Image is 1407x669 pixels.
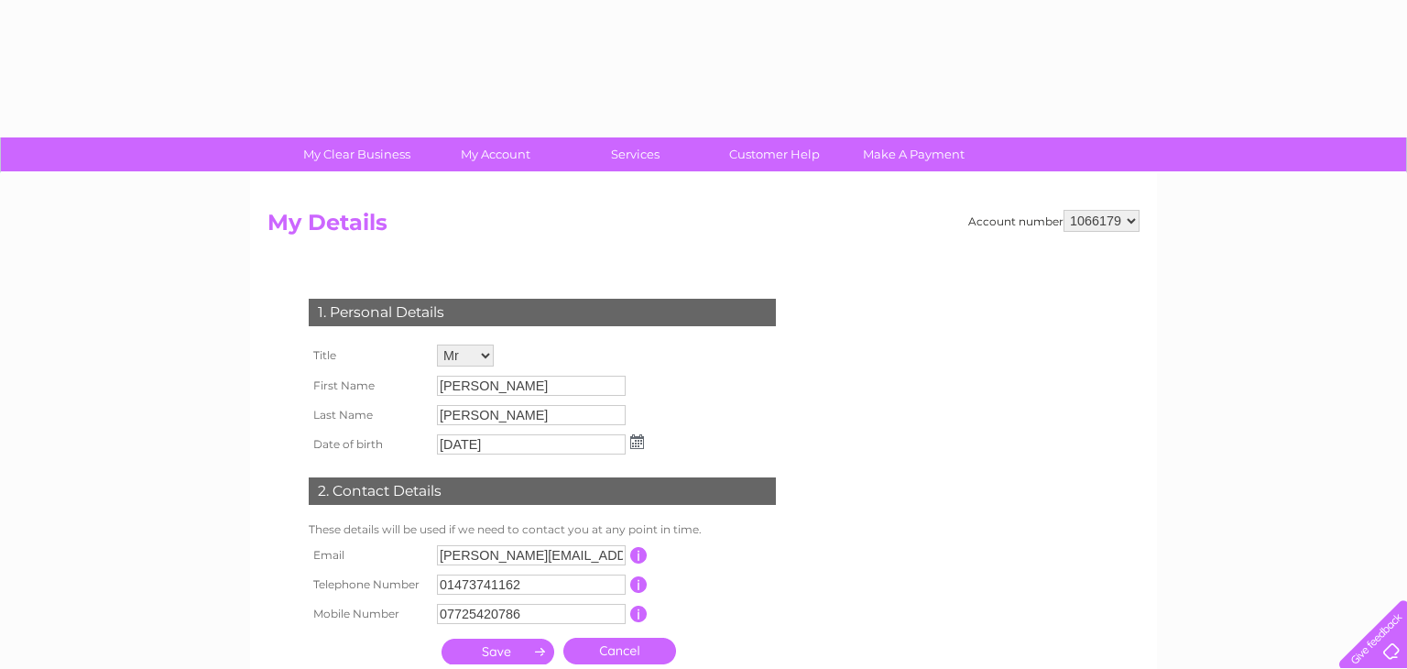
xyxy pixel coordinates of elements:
h2: My Details [267,210,1140,245]
input: Submit [442,639,554,664]
a: Make A Payment [838,137,989,171]
input: Information [630,606,648,622]
th: Date of birth [304,430,432,459]
div: 1. Personal Details [309,299,776,326]
div: Account number [968,210,1140,232]
th: Mobile Number [304,599,432,629]
th: Title [304,340,432,371]
a: My Account [420,137,572,171]
th: Email [304,541,432,570]
img: ... [630,434,644,449]
th: First Name [304,371,432,400]
input: Information [630,576,648,593]
div: 2. Contact Details [309,477,776,505]
a: Services [560,137,711,171]
a: My Clear Business [281,137,432,171]
a: Cancel [563,638,676,664]
th: Last Name [304,400,432,430]
th: Telephone Number [304,570,432,599]
td: These details will be used if we need to contact you at any point in time. [304,519,780,541]
input: Information [630,547,648,564]
a: Customer Help [699,137,850,171]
